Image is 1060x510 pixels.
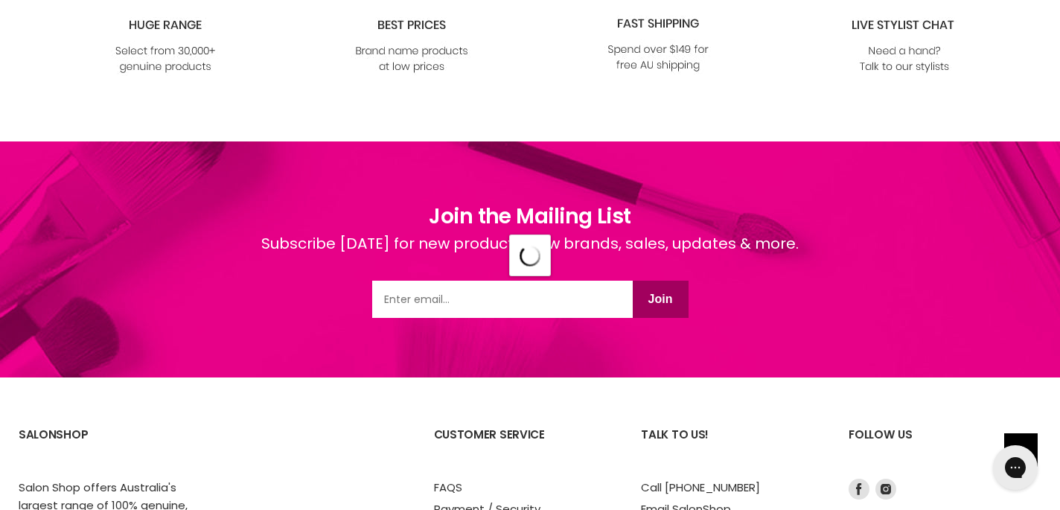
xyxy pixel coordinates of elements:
[372,281,633,318] input: Email
[986,440,1045,495] iframe: Gorgias live chat messenger
[434,479,462,495] a: FAQS
[261,201,799,232] h1: Join the Mailing List
[633,281,689,318] button: Join
[1004,433,1038,467] a: Back to top
[849,416,1041,478] h2: Follow us
[261,232,799,281] div: Subscribe [DATE] for new products, new brands, sales, updates & more.
[641,416,819,478] h2: Talk to us!
[19,416,197,478] h2: SalonShop
[1004,433,1038,472] span: Back to top
[641,479,760,495] a: Call [PHONE_NUMBER]
[434,416,612,478] h2: Customer Service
